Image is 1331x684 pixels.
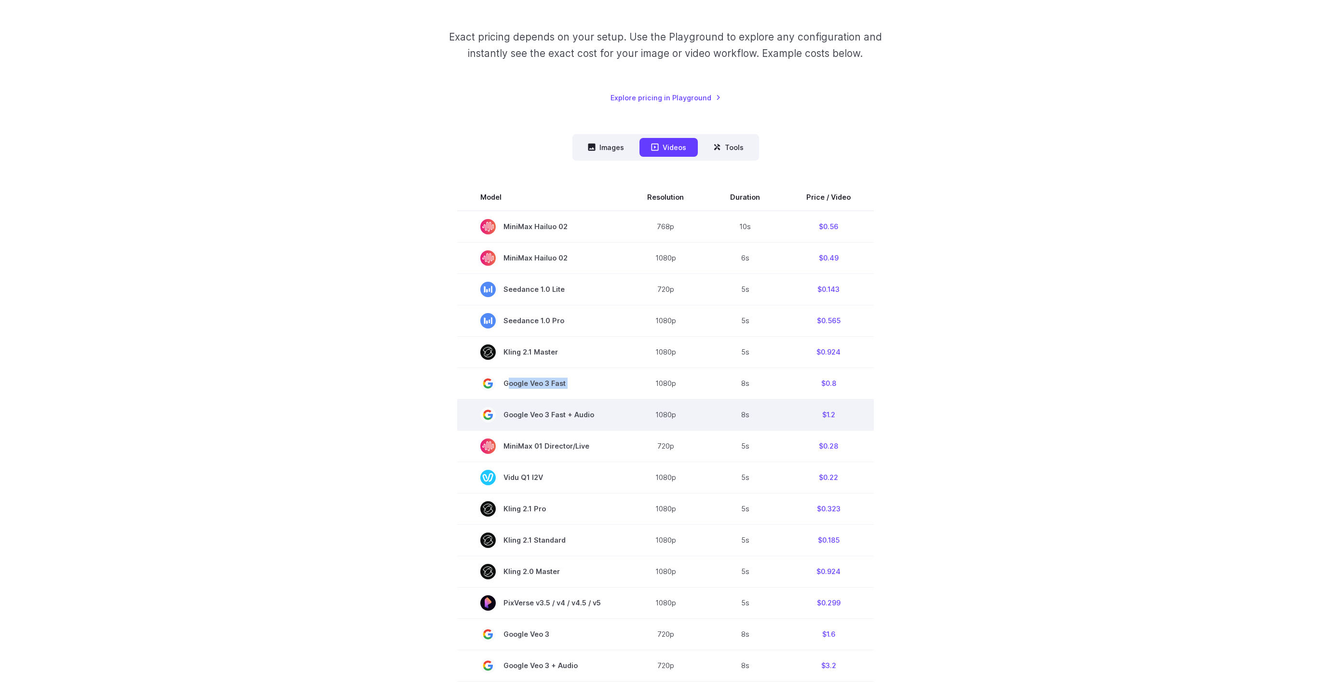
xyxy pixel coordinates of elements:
[707,524,783,556] td: 5s
[480,313,601,328] span: Seedance 1.0 Pro
[480,470,601,485] span: Vidu Q1 I2V
[783,556,874,587] td: $0.924
[783,242,874,274] td: $0.49
[480,564,601,579] span: Kling 2.0 Master
[783,184,874,211] th: Price / Video
[783,305,874,336] td: $0.565
[480,533,601,548] span: Kling 2.1 Standard
[624,184,707,211] th: Resolution
[783,462,874,493] td: $0.22
[480,501,601,517] span: Kling 2.1 Pro
[707,242,783,274] td: 6s
[624,274,707,305] td: 720p
[611,92,721,103] a: Explore pricing in Playground
[624,650,707,681] td: 720p
[624,556,707,587] td: 1080p
[783,274,874,305] td: $0.143
[707,184,783,211] th: Duration
[707,430,783,462] td: 5s
[707,587,783,618] td: 5s
[480,407,601,423] span: Google Veo 3 Fast + Audio
[624,399,707,430] td: 1080p
[707,462,783,493] td: 5s
[624,587,707,618] td: 1080p
[624,242,707,274] td: 1080p
[624,211,707,243] td: 768p
[707,556,783,587] td: 5s
[624,430,707,462] td: 720p
[707,211,783,243] td: 10s
[624,368,707,399] td: 1080p
[480,219,601,234] span: MiniMax Hailuo 02
[707,305,783,336] td: 5s
[480,438,601,454] span: MiniMax 01 Director/Live
[707,368,783,399] td: 8s
[457,184,624,211] th: Model
[707,336,783,368] td: 5s
[707,618,783,650] td: 8s
[707,399,783,430] td: 8s
[639,138,698,157] button: Videos
[480,376,601,391] span: Google Veo 3 Fast
[624,618,707,650] td: 720p
[702,138,755,157] button: Tools
[480,282,601,297] span: Seedance 1.0 Lite
[624,305,707,336] td: 1080p
[624,493,707,524] td: 1080p
[783,336,874,368] td: $0.924
[480,344,601,360] span: Kling 2.1 Master
[707,650,783,681] td: 8s
[576,138,636,157] button: Images
[624,462,707,493] td: 1080p
[783,524,874,556] td: $0.185
[783,399,874,430] td: $1.2
[480,658,601,673] span: Google Veo 3 + Audio
[783,587,874,618] td: $0.299
[783,493,874,524] td: $0.323
[480,627,601,642] span: Google Veo 3
[707,493,783,524] td: 5s
[480,250,601,266] span: MiniMax Hailuo 02
[783,618,874,650] td: $1.6
[783,368,874,399] td: $0.8
[431,29,900,61] p: Exact pricing depends on your setup. Use the Playground to explore any configuration and instantl...
[480,595,601,611] span: PixVerse v3.5 / v4 / v4.5 / v5
[783,430,874,462] td: $0.28
[783,211,874,243] td: $0.56
[707,274,783,305] td: 5s
[783,650,874,681] td: $3.2
[624,524,707,556] td: 1080p
[624,336,707,368] td: 1080p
